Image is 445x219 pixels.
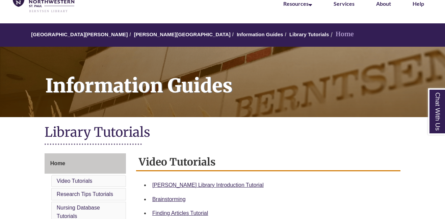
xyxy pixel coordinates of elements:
[152,196,186,202] a: Brainstorming
[57,178,93,184] a: Video Tutorials
[283,0,312,7] a: Resources
[50,160,65,166] span: Home
[152,210,208,216] a: Finding Articles Tutorial
[45,153,126,174] a: Home
[413,0,424,7] a: Help
[57,191,113,197] a: Research Tips Tutorials
[376,0,391,7] a: About
[152,182,264,188] a: [PERSON_NAME] Library Introduction Tutorial
[38,47,445,108] h1: Information Guides
[237,31,283,37] a: Information Guides
[329,29,354,39] li: Home
[334,0,355,7] a: Services
[31,31,128,37] a: [GEOGRAPHIC_DATA][PERSON_NAME]
[289,31,329,37] a: Library Tutorials
[136,153,400,171] h2: Video Tutorials
[134,31,231,37] a: [PERSON_NAME][GEOGRAPHIC_DATA]
[45,124,400,142] h1: Library Tutorials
